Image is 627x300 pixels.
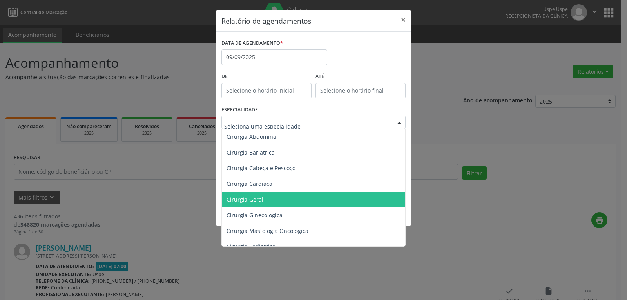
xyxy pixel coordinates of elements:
span: Cirurgia Cabeça e Pescoço [227,164,295,172]
label: DATA DE AGENDAMENTO [221,37,283,49]
label: De [221,71,312,83]
span: Cirurgia Mastologia Oncologica [227,227,308,235]
h5: Relatório de agendamentos [221,16,311,26]
span: Cirurgia Ginecologica [227,211,283,219]
span: Cirurgia Pediatrica [227,243,275,250]
span: Cirurgia Bariatrica [227,149,275,156]
button: Close [395,10,411,29]
input: Selecione o horário final [315,83,406,98]
span: Cirurgia Abdominal [227,133,278,140]
input: Selecione o horário inicial [221,83,312,98]
input: Selecione uma data ou intervalo [221,49,327,65]
span: Cirurgia Cardiaca [227,180,272,187]
label: ATÉ [315,71,406,83]
input: Seleciona uma especialidade [224,118,390,134]
span: Cirurgia Geral [227,196,263,203]
label: ESPECIALIDADE [221,104,258,116]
